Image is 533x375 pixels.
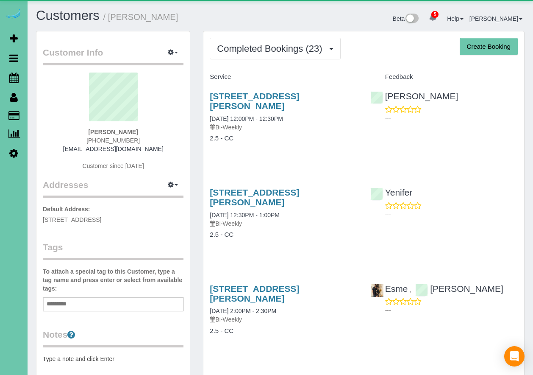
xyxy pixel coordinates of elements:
[210,219,357,228] p: Bi-Weekly
[210,284,299,303] a: [STREET_ADDRESS][PERSON_NAME]
[409,286,411,293] span: ,
[460,38,518,56] button: Create Booking
[431,11,439,18] span: 5
[43,46,183,65] legend: Customer Info
[5,8,22,20] img: Automaid Logo
[405,14,419,25] img: New interface
[210,187,299,207] a: [STREET_ADDRESS][PERSON_NAME]
[370,187,413,197] a: Yenifer
[210,38,340,59] button: Completed Bookings (23)
[385,114,518,122] p: ---
[469,15,522,22] a: [PERSON_NAME]
[210,315,357,324] p: Bi-Weekly
[393,15,419,22] a: Beta
[63,146,164,152] a: [EMAIL_ADDRESS][DOMAIN_NAME]
[415,284,503,294] a: [PERSON_NAME]
[86,137,140,144] span: [PHONE_NUMBER]
[36,8,100,23] a: Customers
[425,8,441,27] a: 5
[217,43,326,54] span: Completed Bookings (23)
[371,284,383,297] img: Esme
[370,284,408,294] a: Esme
[370,91,458,101] a: [PERSON_NAME]
[43,216,101,223] span: [STREET_ADDRESS]
[210,212,280,218] a: [DATE] 12:30PM - 1:00PM
[210,115,283,122] a: [DATE] 12:00PM - 12:30PM
[43,241,183,260] legend: Tags
[210,327,357,335] h4: 2.5 - CC
[210,73,357,81] h4: Service
[83,162,144,169] span: Customer since [DATE]
[385,210,518,218] p: ---
[210,123,357,132] p: Bi-Weekly
[103,12,178,22] small: / [PERSON_NAME]
[447,15,464,22] a: Help
[504,346,525,367] div: Open Intercom Messenger
[88,129,138,135] strong: [PERSON_NAME]
[370,73,518,81] h4: Feedback
[210,231,357,238] h4: 2.5 - CC
[43,205,90,213] label: Default Address:
[43,328,183,347] legend: Notes
[210,135,357,142] h4: 2.5 - CC
[43,355,183,363] pre: Type a note and click Enter
[385,306,518,314] p: ---
[210,308,276,314] a: [DATE] 2:00PM - 2:30PM
[43,267,183,293] label: To attach a special tag to this Customer, type a tag name and press enter or select from availabl...
[210,91,299,111] a: [STREET_ADDRESS][PERSON_NAME]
